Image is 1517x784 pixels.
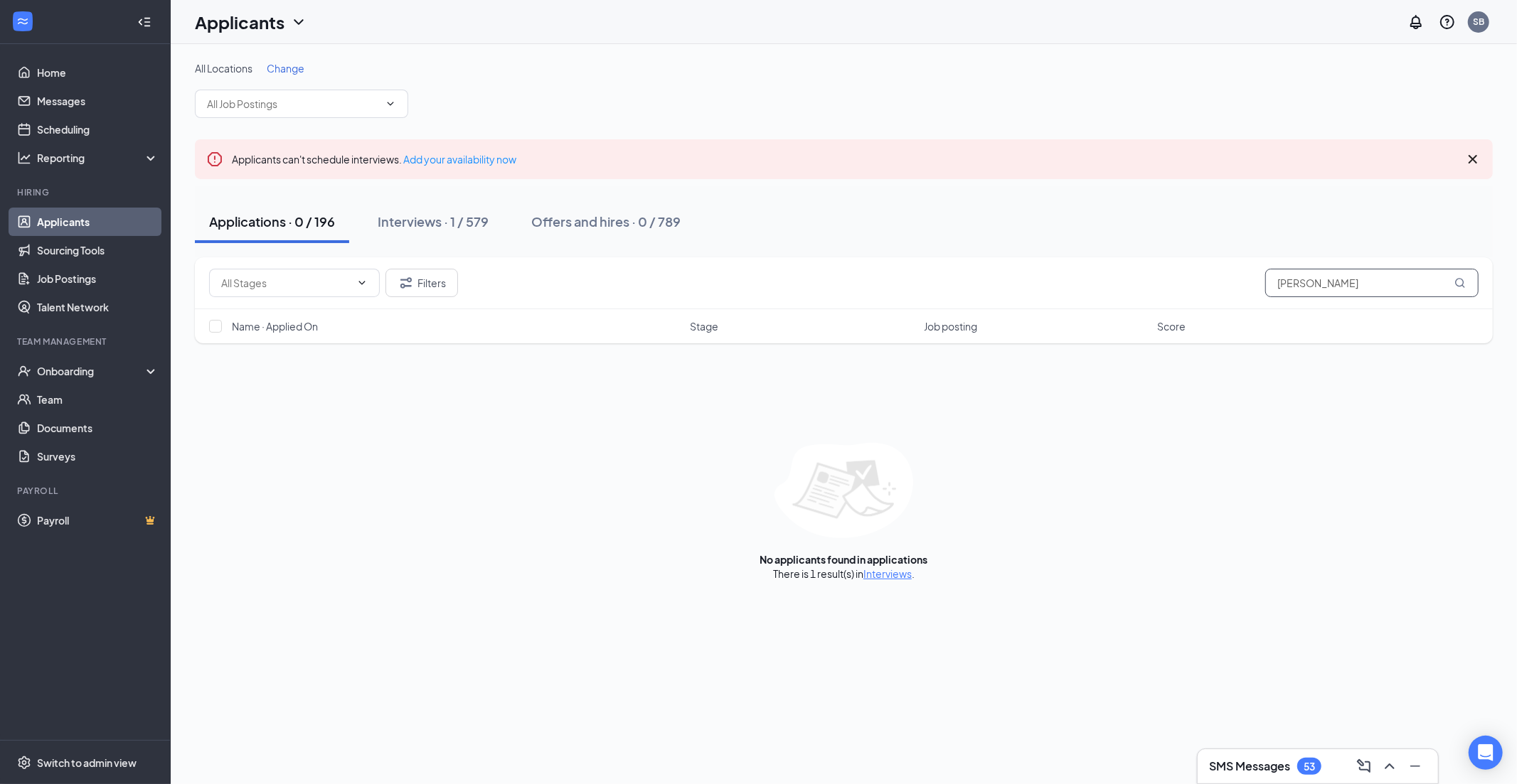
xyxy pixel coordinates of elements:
[863,567,912,580] a: Interviews
[37,756,137,770] div: Switch to admin view
[207,96,379,112] input: All Job Postings
[37,115,159,144] a: Scheduling
[1439,14,1456,31] svg: QuestionInfo
[209,213,335,230] div: Applications · 0 / 196
[1407,758,1424,775] svg: Minimize
[17,756,31,770] svg: Settings
[206,151,223,168] svg: Error
[1473,16,1484,28] div: SB
[37,293,159,321] a: Talent Network
[221,275,351,291] input: All Stages
[195,10,284,34] h1: Applicants
[1407,14,1425,31] svg: Notifications
[137,15,151,29] svg: Collapse
[17,186,156,198] div: Hiring
[16,14,30,28] svg: WorkstreamLogo
[1356,758,1373,775] svg: ComposeMessage
[1157,319,1186,333] span: Score
[531,213,681,230] div: Offers and hires · 0 / 789
[378,213,489,230] div: Interviews · 1 / 579
[1469,736,1503,770] div: Open Intercom Messenger
[924,319,977,333] span: Job posting
[1404,755,1427,778] button: Minimize
[356,277,368,289] svg: ChevronDown
[232,153,516,166] span: Applicants can't schedule interviews.
[37,58,159,87] a: Home
[37,208,159,236] a: Applicants
[37,414,159,442] a: Documents
[691,319,719,333] span: Stage
[37,364,147,378] div: Onboarding
[385,98,396,109] svg: ChevronDown
[17,364,31,378] svg: UserCheck
[385,269,458,297] button: Filter Filters
[760,552,928,566] div: No applicants found in applications
[37,264,159,293] a: Job Postings
[37,385,159,414] a: Team
[290,14,307,31] svg: ChevronDown
[1378,755,1401,778] button: ChevronUp
[267,62,304,75] span: Change
[1381,758,1398,775] svg: ChevronUp
[1353,755,1375,778] button: ComposeMessage
[37,87,159,115] a: Messages
[37,151,159,165] div: Reporting
[232,319,318,333] span: Name · Applied On
[1265,269,1479,297] input: Search in applications
[17,485,156,497] div: Payroll
[17,335,156,348] div: Team Management
[1209,758,1290,774] h3: SMS Messages
[1454,277,1466,289] svg: MagnifyingGlass
[775,443,913,538] img: empty-state
[403,153,516,166] a: Add your availability now
[195,62,252,75] span: All Locations
[37,236,159,264] a: Sourcing Tools
[398,274,415,291] svg: Filter
[17,151,31,165] svg: Analysis
[37,506,159,535] a: PayrollCrown
[1464,151,1481,168] svg: Cross
[1304,761,1315,773] div: 53
[773,566,915,581] div: There is 1 result(s) in .
[37,442,159,471] a: Surveys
